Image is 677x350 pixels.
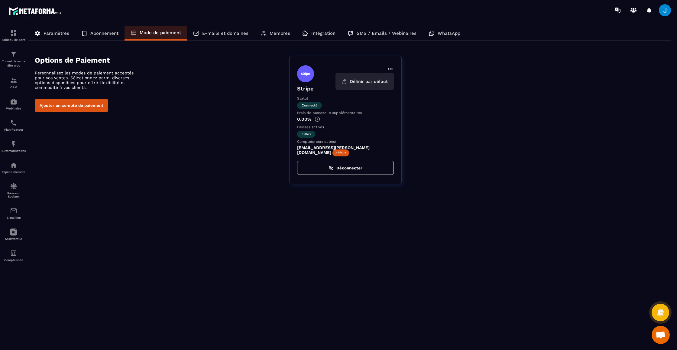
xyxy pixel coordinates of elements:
[35,99,108,112] button: Ajouter un compte de paiement
[2,191,26,198] p: Réseaux Sociaux
[270,31,290,36] p: Membres
[2,237,26,240] p: Assistant IA
[10,140,17,148] img: automations
[44,31,69,36] p: Paramètres
[297,116,394,122] p: 0.00%
[297,125,394,129] p: Devises actives
[10,207,17,214] img: email
[2,72,26,93] a: formationformationCRM
[10,29,17,37] img: formation
[311,31,335,36] p: Intégration
[2,86,26,89] p: CRM
[315,116,320,122] img: info-gr.5499bf25.svg
[2,170,26,174] p: Espace membre
[297,145,394,155] p: [EMAIL_ADDRESS][PERSON_NAME][DOMAIN_NAME]
[2,203,26,224] a: emailemailE-mailing
[10,162,17,169] img: automations
[10,77,17,84] img: formation
[35,56,289,64] h4: Options de Paiement
[2,216,26,219] p: E-mailing
[140,30,181,35] p: Mode de paiement
[297,111,394,115] p: Frais de passerelle supplémentaires
[10,51,17,58] img: formation
[297,139,394,144] p: Compte(s) connecté(s)
[2,93,26,115] a: automationsautomationsWebinaire
[2,107,26,110] p: Webinaire
[35,70,141,90] p: Personnalisez les modes de paiement acceptés pour vos ventes. Sélectionnez parmi diverses options...
[28,20,671,193] div: >
[2,115,26,136] a: schedulerschedulerPlanificateur
[652,326,670,344] div: Ouvrir le chat
[297,96,394,100] p: Statut
[2,46,26,72] a: formationformationTunnel de vente Site web
[2,157,26,178] a: automationsautomationsEspace membre
[10,98,17,105] img: automations
[2,25,26,46] a: formationformationTableau de bord
[2,178,26,203] a: social-networksocial-networkRéseaux Sociaux
[2,258,26,262] p: Comptabilité
[8,5,63,17] img: logo
[2,149,26,152] p: Automatisations
[329,165,333,170] img: zap-off.84e09383.svg
[332,149,349,156] span: défaut
[2,59,26,68] p: Tunnel de vente Site web
[2,38,26,41] p: Tableau de bord
[2,136,26,157] a: automationsautomationsAutomatisations
[2,245,26,266] a: accountantaccountantComptabilité
[297,131,315,138] span: euro
[2,128,26,131] p: Planificateur
[338,76,391,87] button: Définir par défaut
[297,85,394,92] p: Stripe
[357,31,416,36] p: SMS / Emails / Webinaires
[438,31,460,36] p: WhatsApp
[297,161,394,175] button: Déconnecter
[297,102,322,109] span: Connecté
[10,119,17,126] img: scheduler
[10,250,17,257] img: accountant
[297,65,314,82] img: stripe.9bed737a.svg
[10,183,17,190] img: social-network
[90,31,118,36] p: Abonnement
[2,224,26,245] a: Assistant IA
[202,31,248,36] p: E-mails et domaines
